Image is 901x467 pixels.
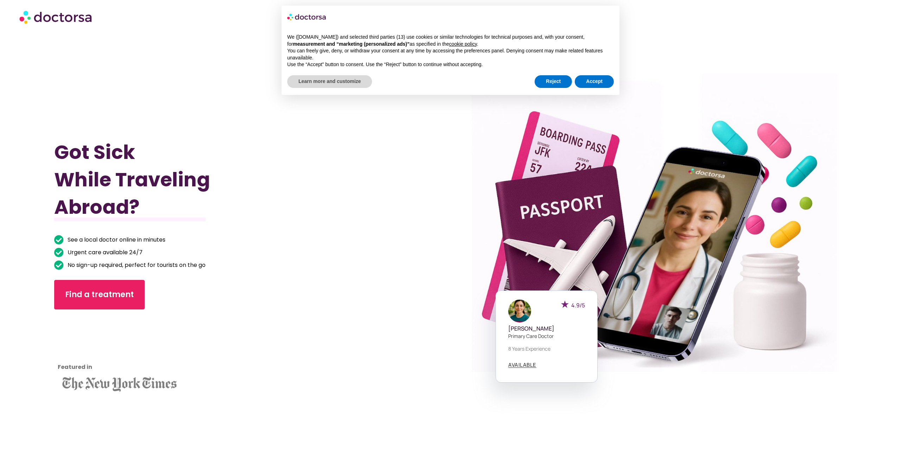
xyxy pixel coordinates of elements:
[54,139,391,221] h1: Got Sick While Traveling Abroad?
[508,362,536,368] a: AVAILABLE
[508,325,585,332] h5: [PERSON_NAME]
[293,41,409,47] strong: measurement and “marketing (personalized ads)”
[508,345,585,352] p: 8 years experience
[58,363,92,371] strong: Featured in
[575,75,614,88] button: Accept
[287,75,372,88] button: Learn more and customize
[287,61,614,68] p: Use the “Accept” button to consent. Use the “Reject” button to continue without accepting.
[287,34,614,47] p: We ([DOMAIN_NAME]) and selected third parties (13) use cookies or similar technologies for techni...
[65,289,134,300] span: Find a treatment
[508,332,585,340] p: Primary care doctor
[58,320,121,373] iframe: Customer reviews powered by Trustpilot
[287,47,614,61] p: You can freely give, deny, or withdraw your consent at any time by accessing the preferences pane...
[571,301,585,309] span: 4.9/5
[66,248,143,257] span: Urgent care available 24/7
[54,280,145,309] a: Find a treatment
[535,75,572,88] button: Reject
[66,235,165,245] span: See a local doctor online in minutes
[287,11,327,23] img: logo
[66,260,206,270] span: No sign-up required, perfect for tourists on the go
[449,41,477,47] a: cookie policy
